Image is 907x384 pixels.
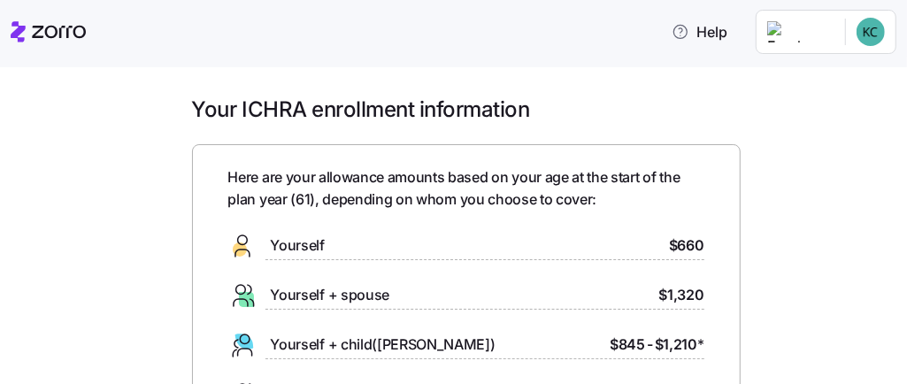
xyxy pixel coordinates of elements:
[192,96,741,123] h1: Your ICHRA enrollment information
[271,284,390,306] span: Yourself + spouse
[647,334,653,356] span: -
[271,234,325,257] span: Yourself
[228,166,704,211] span: Here are your allowance amounts based on your age at the start of the plan year ( 61 ), depending...
[857,18,885,46] img: c1121e28a5c8381fe0dc3f30f92732fc
[271,334,496,356] span: Yourself + child([PERSON_NAME])
[672,21,727,42] span: Help
[767,21,831,42] img: Employer logo
[610,334,645,356] span: $845
[658,284,703,306] span: $1,320
[657,14,742,50] button: Help
[669,234,704,257] span: $660
[655,334,704,356] span: $1,210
